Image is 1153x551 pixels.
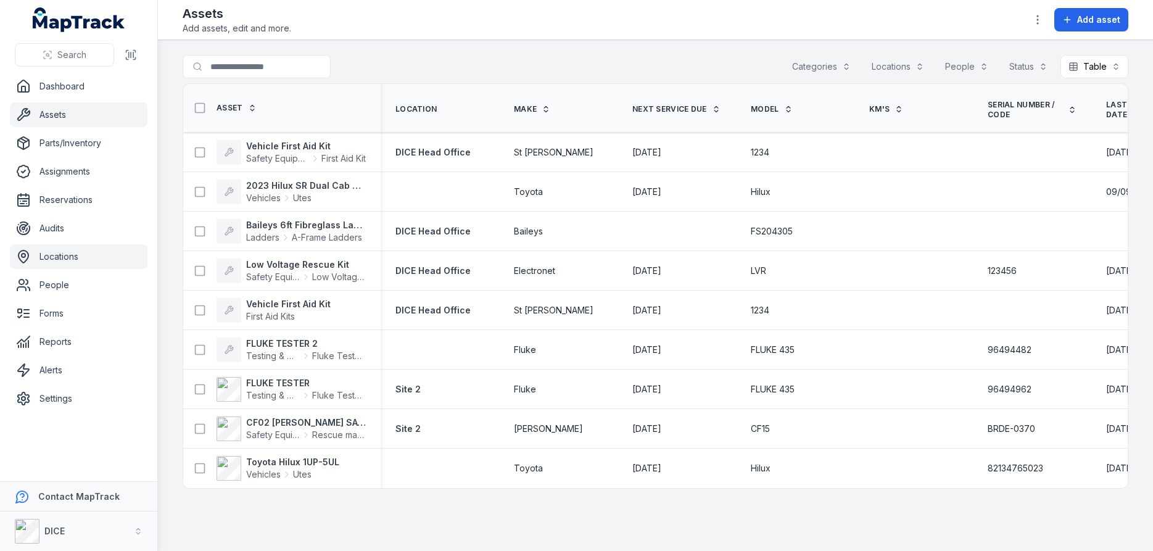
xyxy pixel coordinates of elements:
span: 96494962 [988,383,1031,396]
span: St [PERSON_NAME] [514,146,593,159]
span: FS204305 [751,225,793,238]
span: FLUKE 435 [751,344,795,356]
span: Fluke Testers [312,350,366,362]
h2: Assets [183,5,291,22]
a: Locations [10,244,147,269]
span: First Aid Kits [246,311,295,321]
strong: Vehicle First Aid Kit [246,140,366,152]
strong: Toyota Hilux 1UP-5UL [246,456,339,468]
span: DICE Head Office [395,265,471,276]
a: Assignments [10,159,147,184]
strong: FLUKE TESTER 2 [246,338,366,350]
span: [DATE] [632,344,661,355]
span: Make [514,104,537,114]
a: Low Voltage Rescue KitSafety EquipmentLow Voltage Rescue Kit [217,259,366,283]
span: [DATE] [632,186,661,197]
span: A-Frame Ladders [292,231,362,244]
span: DICE Head Office [395,305,471,315]
span: Add assets, edit and more. [183,22,291,35]
span: [DATE] [632,147,661,157]
a: Dashboard [10,74,147,99]
span: Serial Number / Code [988,100,1063,120]
a: km's [869,104,903,114]
time: 02/06/2025, 11:30:00 pm [1106,383,1135,396]
a: Reservations [10,188,147,212]
time: 02/06/2026, 11:30:00 pm [632,344,661,356]
strong: 2023 Hilux SR Dual Cab Trayback Utility [246,180,366,192]
a: Audits [10,216,147,241]
span: [PERSON_NAME] [514,423,583,435]
span: [DATE] [1106,384,1135,394]
a: Serial Number / Code [988,100,1077,120]
strong: Vehicle First Aid Kit [246,298,331,310]
span: [DATE] [632,423,661,434]
span: Search [57,49,86,61]
span: [DATE] [632,265,661,276]
span: Ladders [246,231,279,244]
button: Categories [784,55,859,78]
span: [DATE] [632,463,661,473]
span: Site 2 [395,384,421,394]
span: CF15 [751,423,770,435]
span: FLUKE 435 [751,383,795,396]
button: Add asset [1054,8,1128,31]
span: 96494482 [988,344,1031,356]
a: Site 2 [395,423,421,435]
a: 2023 Hilux SR Dual Cab Trayback UtilityVehiclesUtes [217,180,366,204]
a: DICE Head Office [395,265,471,277]
span: BRDE-0370 [988,423,1035,435]
span: St [PERSON_NAME] [514,304,593,317]
span: Next Service Due [632,104,707,114]
span: Fluke [514,344,536,356]
span: Low Voltage Rescue Kit [312,271,366,283]
span: 82134765023 [988,462,1043,474]
a: DICE Head Office [395,225,471,238]
span: [DATE] [632,305,661,315]
span: Safety Equipment [246,152,309,165]
span: Site 2 [395,423,421,434]
time: 02/06/2025, 11:30:00 pm [1106,344,1135,356]
time: 04/09/2025, 12:00:00 am [1106,146,1135,159]
span: Hilux [751,462,771,474]
a: Toyota Hilux 1UP-5ULVehiclesUtes [217,456,339,481]
strong: CF02 [PERSON_NAME] SAVER RESCUE [PERSON_NAME] [246,416,366,429]
span: [DATE] [1106,265,1135,276]
a: Asset [217,103,257,113]
a: Parts/Inventory [10,131,147,155]
a: MapTrack [33,7,125,32]
span: Fluke [514,383,536,396]
span: Toyota [514,186,543,198]
span: DICE Head Office [395,147,471,157]
a: CF02 [PERSON_NAME] SAVER RESCUE [PERSON_NAME]Safety EquipmentRescue masks [217,416,366,441]
span: Fluke Testers [312,389,366,402]
span: km's [869,104,890,114]
a: People [10,273,147,297]
span: Toyota [514,462,543,474]
button: Table [1060,55,1128,78]
span: Location [395,104,437,114]
a: Model [751,104,793,114]
span: Baileys [514,225,543,238]
span: First Aid Kit [321,152,366,165]
span: 1234 [751,304,769,317]
a: Make [514,104,550,114]
strong: Contact MapTrack [38,491,120,502]
button: Locations [864,55,932,78]
button: Status [1001,55,1056,78]
strong: FLUKE TESTER [246,377,366,389]
a: Reports [10,329,147,354]
span: Rescue masks [312,429,366,441]
span: Model [751,104,779,114]
span: Utes [293,468,312,481]
a: Next Service Due [632,104,721,114]
span: 123456 [988,265,1017,277]
time: 08/09/2025, 12:00:00 am [1106,304,1135,317]
span: [DATE] [1106,344,1135,355]
a: FLUKE TESTERTesting & Measuring EquipmentFluke Testers [217,377,366,402]
a: DICE Head Office [395,146,471,159]
strong: Low Voltage Rescue Kit [246,259,366,271]
a: DICE Head Office [395,304,471,317]
time: 02/09/2025, 12:00:00 am [1106,265,1135,277]
strong: DICE [44,526,65,536]
a: Vehicle First Aid KitSafety EquipmentFirst Aid Kit [217,140,366,165]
